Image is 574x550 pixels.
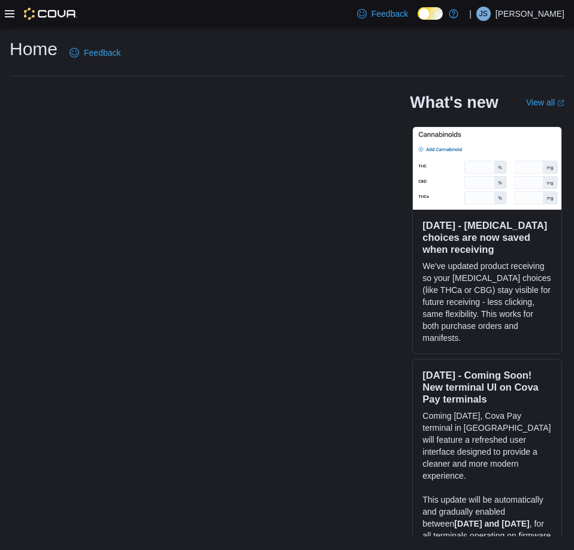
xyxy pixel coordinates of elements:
input: Dark Mode [418,7,443,20]
svg: External link [557,99,564,107]
span: Feedback [371,8,408,20]
span: Feedback [84,47,120,59]
span: JS [479,7,488,21]
p: [PERSON_NAME] [496,7,564,21]
a: View allExternal link [526,98,564,107]
strong: [DATE] and [DATE] [454,519,529,528]
h1: Home [10,37,58,61]
a: Feedback [352,2,413,26]
p: Coming [DATE], Cova Pay terminal in [GEOGRAPHIC_DATA] will feature a refreshed user interface des... [422,410,552,482]
h3: [DATE] - [MEDICAL_DATA] choices are now saved when receiving [422,219,552,255]
a: Feedback [65,41,125,65]
h2: What's new [410,93,498,112]
div: Jesse Singh [476,7,491,21]
img: Cova [24,8,77,20]
h3: [DATE] - Coming Soon! New terminal UI on Cova Pay terminals [422,369,552,405]
p: We've updated product receiving so your [MEDICAL_DATA] choices (like THCa or CBG) stay visible fo... [422,260,552,344]
p: | [469,7,472,21]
